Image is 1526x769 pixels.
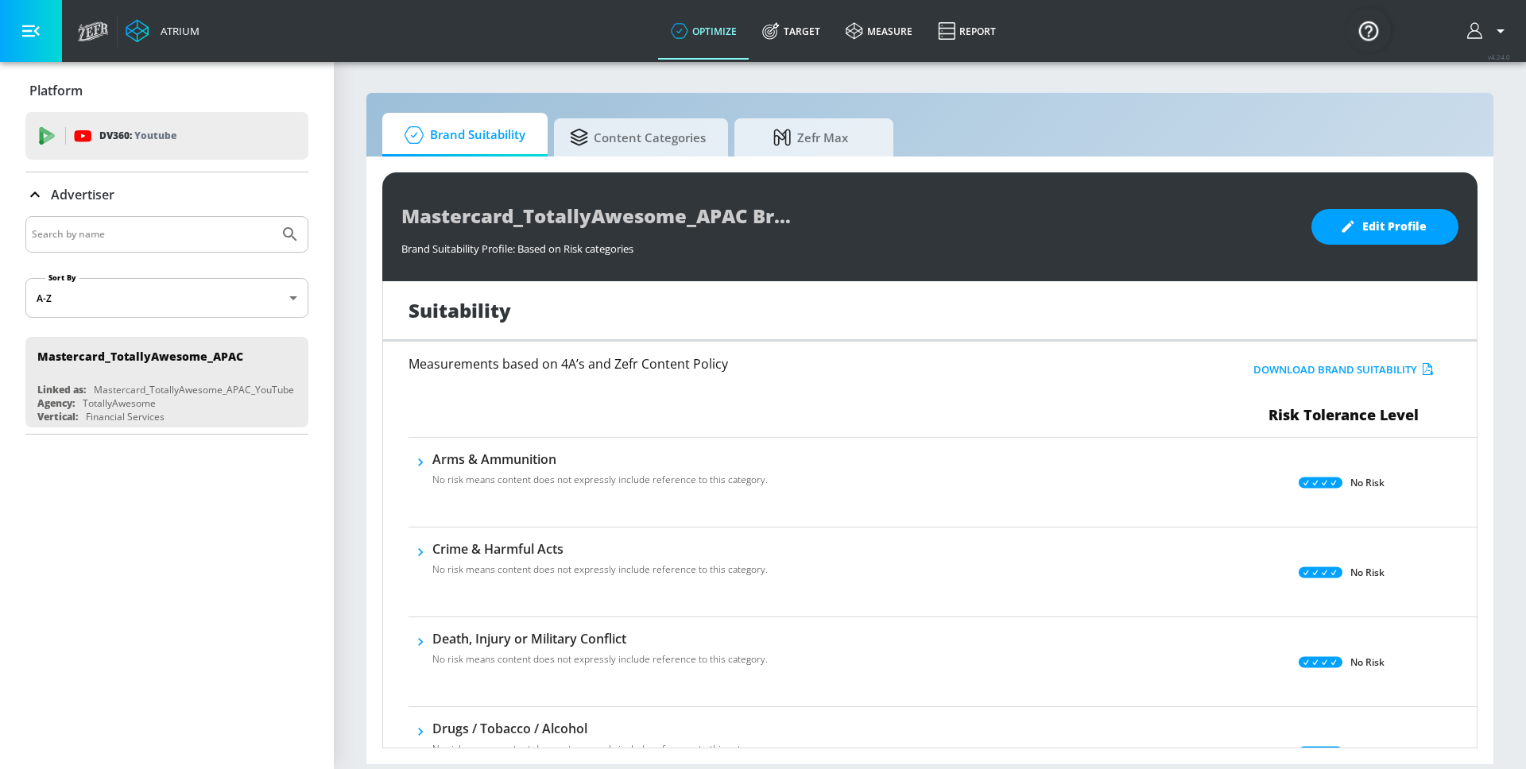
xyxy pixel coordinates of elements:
button: Download Brand Suitability [1249,357,1438,382]
div: Drugs / Tobacco / AlcoholNo risk means content does not expressly include reference to this categ... [432,720,768,766]
button: Open Resource Center [1346,8,1391,52]
span: v 4.24.0 [1488,52,1510,61]
h6: Arms & Ammunition [432,450,768,468]
label: Sort By [45,272,79,283]
h6: Drugs / Tobacco / Alcohol [432,720,768,737]
div: Advertiser [25,172,308,217]
div: Brand Suitability Profile: Based on Risk categories [401,234,1296,256]
a: measure [833,2,925,60]
div: A-Z [25,278,308,318]
h6: Crime & Harmful Acts [432,540,768,558]
span: Brand Suitability [398,116,525,154]
p: No risk means content does not expressly include reference to this category. [432,652,768,667]
div: Death, Injury or Military ConflictNo risk means content does not expressly include reference to t... [432,630,768,676]
p: No risk means content does not expressly include reference to this category. [432,742,768,756]
p: No risk means content does not expressly include reference to this category. [432,562,768,577]
div: Financial Services [86,410,165,423]
a: Atrium [126,19,199,43]
h6: Measurements based on 4A’s and Zefr Content Policy [409,357,1121,370]
p: Platform [29,82,83,99]
div: Crime & Harmful ActsNo risk means content does not expressly include reference to this category. [432,540,768,586]
p: Youtube [134,127,176,144]
div: Linked as: [37,383,86,396]
div: Mastercard_TotallyAwesome_APAC_YouTube [94,383,294,396]
p: No Risk [1350,564,1385,581]
h1: Suitability [409,297,511,323]
a: Report [925,2,1009,60]
div: TotallyAwesome [83,396,156,410]
p: No Risk [1350,654,1385,670]
div: Platform [25,68,308,113]
input: Search by name [32,224,273,245]
div: Mastercard_TotallyAwesome_APACLinked as:Mastercard_TotallyAwesome_APAC_YouTubeAgency:TotallyAweso... [25,337,308,427]
span: Risk Tolerance Level [1268,405,1419,424]
button: Edit Profile [1311,209,1458,245]
span: Edit Profile [1343,217,1427,237]
div: Atrium [154,24,199,38]
div: Mastercard_TotallyAwesome_APAC [37,349,243,364]
h6: Death, Injury or Military Conflict [432,630,768,647]
div: Agency: [37,396,75,410]
div: DV360: Youtube [25,112,308,160]
div: Vertical: [37,410,78,423]
a: Target [749,2,833,60]
span: Zefr Max [750,118,871,157]
p: No risk means content does not expressly include reference to this category. [432,473,768,487]
p: No Risk [1350,744,1385,760]
div: Advertiser [25,216,308,434]
nav: list of Advertiser [25,330,308,434]
p: Advertiser [51,186,114,203]
p: DV360: [99,127,176,145]
a: optimize [658,2,749,60]
span: Content Categories [570,118,706,157]
p: No Risk [1350,474,1385,491]
div: Arms & AmmunitionNo risk means content does not expressly include reference to this category. [432,450,768,497]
